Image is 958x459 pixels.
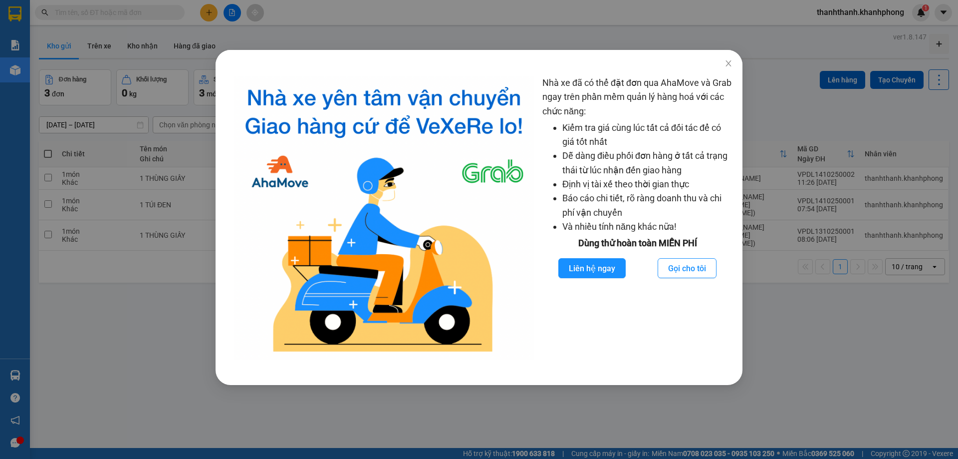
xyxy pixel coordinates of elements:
[569,262,615,275] span: Liên hệ ngay
[562,177,732,191] li: Định vị tài xế theo thời gian thực
[562,149,732,177] li: Dễ dàng điều phối đơn hàng ở tất cả trạng thái từ lúc nhận đến giao hàng
[234,76,534,360] img: logo
[715,50,742,78] button: Close
[562,220,732,234] li: Và nhiều tính năng khác nữa!
[562,121,732,149] li: Kiểm tra giá cùng lúc tất cả đối tác để có giá tốt nhất
[724,59,732,67] span: close
[562,191,732,220] li: Báo cáo chi tiết, rõ ràng doanh thu và chi phí vận chuyển
[668,262,706,275] span: Gọi cho tôi
[542,236,732,250] div: Dùng thử hoàn toàn MIỄN PHÍ
[542,76,732,360] div: Nhà xe đã có thể đặt đơn qua AhaMove và Grab ngay trên phần mềm quản lý hàng hoá với các chức năng:
[658,258,717,278] button: Gọi cho tôi
[558,258,626,278] button: Liên hệ ngay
